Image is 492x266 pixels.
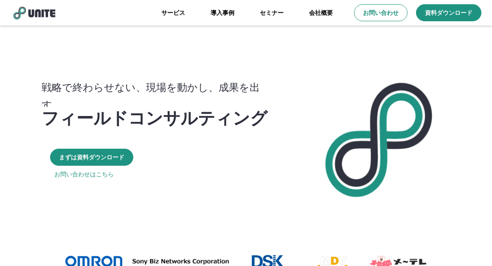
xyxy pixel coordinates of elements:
a: お問い合わせはこちら [54,170,114,178]
a: まずは資料ダウンロード [50,149,133,166]
p: 資料ダウンロード [425,8,472,17]
a: お問い合わせ [354,4,408,21]
p: まずは資料ダウンロード [59,153,124,161]
p: フィールドコンサルティング [42,107,267,127]
p: 戦略で終わらせない、現場を動かし、成果を出す。 [42,78,276,113]
a: 資料ダウンロード [416,4,481,21]
p: お問い合わせ [363,8,399,17]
